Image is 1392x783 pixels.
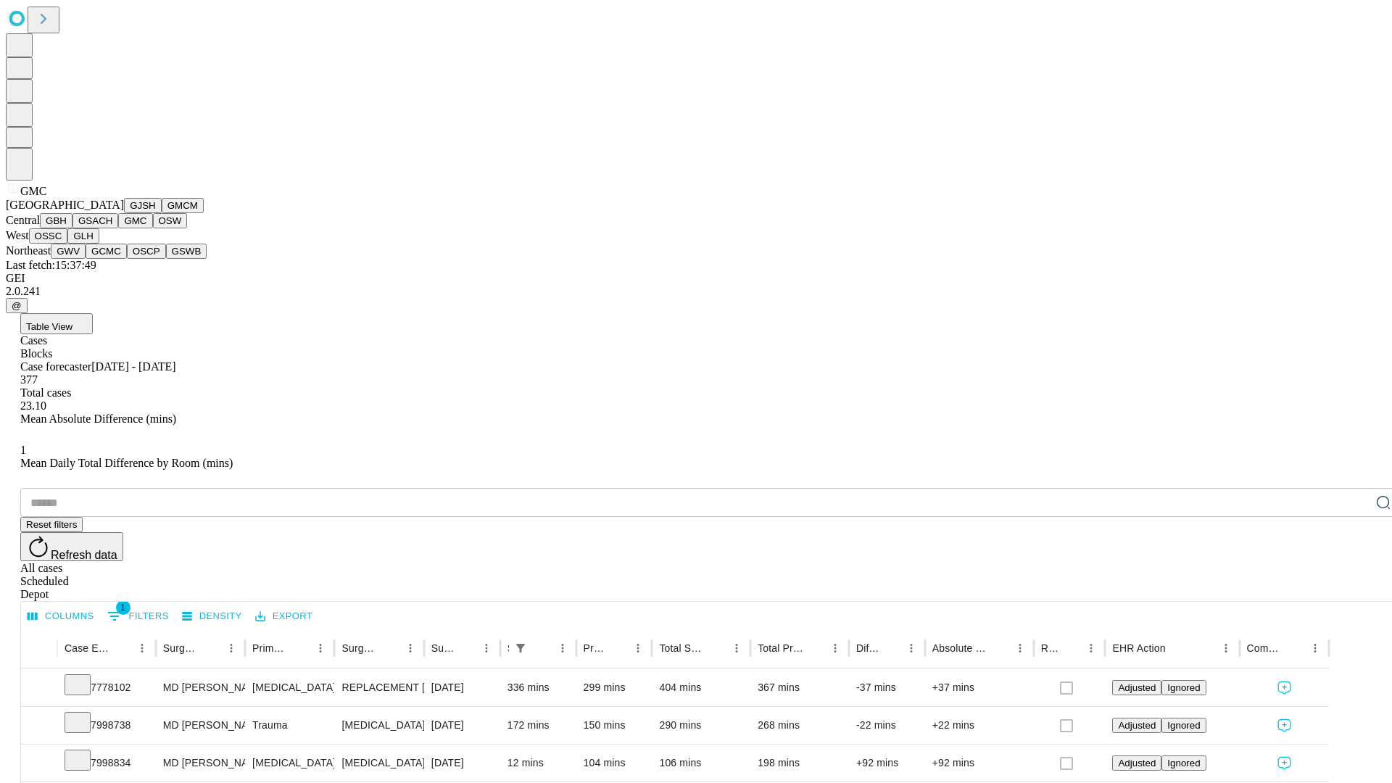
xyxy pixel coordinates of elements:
[65,669,149,706] div: 7778102
[20,386,71,399] span: Total cases
[221,638,241,658] button: Menu
[40,213,72,228] button: GBH
[510,638,531,658] button: Show filters
[252,642,289,654] div: Primary Service
[659,642,705,654] div: Total Scheduled Duration
[431,707,493,744] div: [DATE]
[20,444,26,456] span: 1
[380,638,400,658] button: Sort
[431,669,493,706] div: [DATE]
[6,259,96,271] span: Last fetch: 15:37:49
[1118,720,1156,731] span: Adjusted
[584,669,645,706] div: 299 mins
[20,532,123,561] button: Refresh data
[1216,638,1236,658] button: Menu
[628,638,648,658] button: Menu
[341,707,416,744] div: [MEDICAL_DATA]
[252,669,327,706] div: [MEDICAL_DATA]
[805,638,825,658] button: Sort
[6,229,29,241] span: West
[552,638,573,658] button: Menu
[1112,755,1161,771] button: Adjusted
[162,198,204,213] button: GMCM
[28,713,50,739] button: Expand
[6,214,40,226] span: Central
[112,638,132,658] button: Sort
[1010,638,1030,658] button: Menu
[1112,680,1161,695] button: Adjusted
[758,669,842,706] div: 367 mins
[65,707,149,744] div: 7998738
[706,638,726,658] button: Sort
[1305,638,1325,658] button: Menu
[163,707,238,744] div: MD [PERSON_NAME]
[6,272,1386,285] div: GEI
[932,642,988,654] div: Absolute Difference
[20,413,176,425] span: Mean Absolute Difference (mins)
[1167,758,1200,768] span: Ignored
[507,642,509,654] div: Scheduled In Room Duration
[1167,720,1200,731] span: Ignored
[65,745,149,782] div: 7998834
[1285,638,1305,658] button: Sort
[1041,642,1060,654] div: Resolved in EHR
[1112,718,1161,733] button: Adjusted
[104,605,173,628] button: Show filters
[6,285,1386,298] div: 2.0.241
[856,642,879,654] div: Difference
[881,638,901,658] button: Sort
[400,638,420,658] button: Menu
[659,707,743,744] div: 290 mins
[608,638,628,658] button: Sort
[659,669,743,706] div: 404 mins
[584,745,645,782] div: 104 mins
[51,244,86,259] button: GWV
[510,638,531,658] div: 1 active filter
[476,638,497,658] button: Menu
[20,360,91,373] span: Case forecaster
[12,300,22,311] span: @
[901,638,921,658] button: Menu
[153,213,188,228] button: OSW
[758,707,842,744] div: 268 mins
[201,638,221,658] button: Sort
[290,638,310,658] button: Sort
[1161,755,1206,771] button: Ignored
[28,676,50,701] button: Expand
[20,399,46,412] span: 23.10
[856,707,918,744] div: -22 mins
[1061,638,1081,658] button: Sort
[118,213,152,228] button: GMC
[163,745,238,782] div: MD [PERSON_NAME]
[26,321,72,332] span: Table View
[856,669,918,706] div: -37 mins
[726,638,747,658] button: Menu
[20,373,38,386] span: 377
[252,605,316,628] button: Export
[584,642,607,654] div: Predicted In Room Duration
[1081,638,1101,658] button: Menu
[20,185,46,197] span: GMC
[67,228,99,244] button: GLH
[341,669,416,706] div: REPLACEMENT [MEDICAL_DATA], BYPASS WITH PROSTHETIC VALVE
[659,745,743,782] div: 106 mins
[758,745,842,782] div: 198 mins
[163,669,238,706] div: MD [PERSON_NAME] Md
[825,638,845,658] button: Menu
[6,298,28,313] button: @
[431,642,455,654] div: Surgery Date
[124,198,162,213] button: GJSH
[758,642,803,654] div: Total Predicted Duration
[856,745,918,782] div: +92 mins
[1161,680,1206,695] button: Ignored
[310,638,331,658] button: Menu
[507,707,569,744] div: 172 mins
[91,360,175,373] span: [DATE] - [DATE]
[6,244,51,257] span: Northeast
[252,707,327,744] div: Trauma
[1247,642,1283,654] div: Comments
[166,244,207,259] button: GSWB
[26,519,77,530] span: Reset filters
[132,638,152,658] button: Menu
[1112,642,1165,654] div: EHR Action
